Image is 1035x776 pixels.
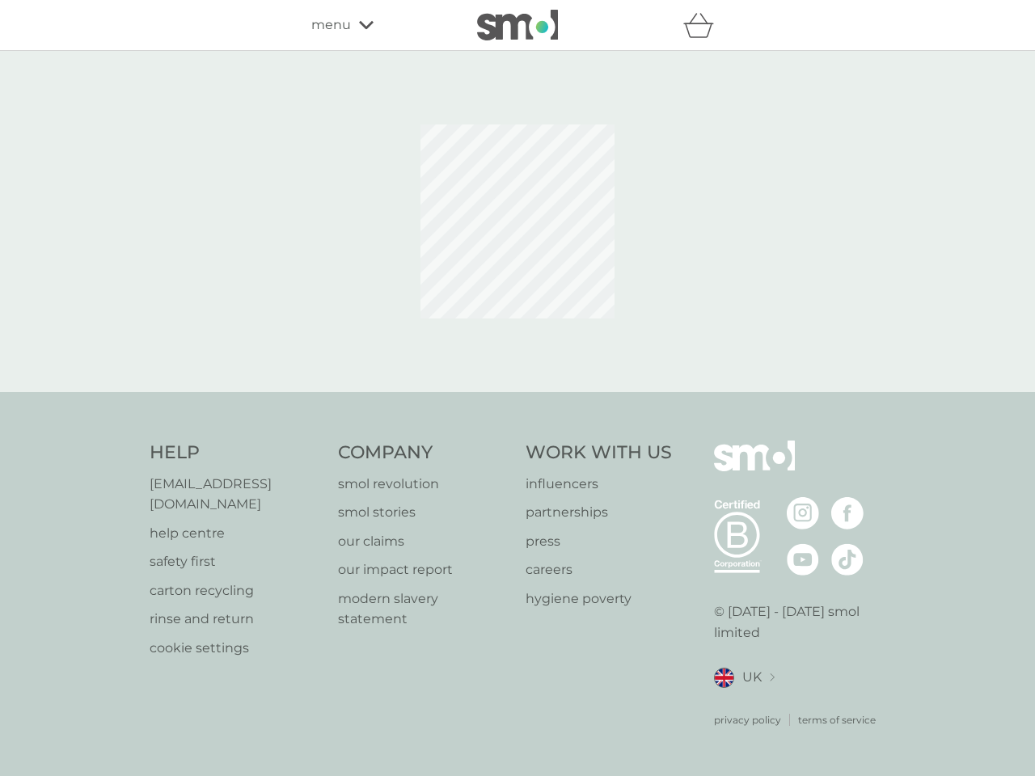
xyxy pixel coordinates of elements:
img: smol [714,441,795,496]
a: cookie settings [150,638,322,659]
p: © [DATE] - [DATE] smol limited [714,601,886,643]
h4: Help [150,441,322,466]
span: UK [742,667,762,688]
a: careers [526,559,672,580]
a: privacy policy [714,712,781,727]
img: select a new location [770,673,775,682]
a: terms of service [798,712,876,727]
a: smol stories [338,502,510,523]
a: press [526,531,672,552]
img: visit the smol Tiktok page [831,543,864,576]
a: influencers [526,474,672,495]
a: smol revolution [338,474,510,495]
a: [EMAIL_ADDRESS][DOMAIN_NAME] [150,474,322,515]
h4: Work With Us [526,441,672,466]
a: our claims [338,531,510,552]
img: smol [477,10,558,40]
a: partnerships [526,502,672,523]
a: modern slavery statement [338,588,510,630]
img: visit the smol Instagram page [787,497,819,529]
div: basket [683,9,724,41]
img: visit the smol Youtube page [787,543,819,576]
span: menu [311,15,351,36]
img: UK flag [714,668,734,688]
a: our impact report [338,559,510,580]
a: help centre [150,523,322,544]
a: rinse and return [150,609,322,630]
h4: Company [338,441,510,466]
a: hygiene poverty [526,588,672,609]
a: safety first [150,551,322,572]
a: carton recycling [150,580,322,601]
img: visit the smol Facebook page [831,497,864,529]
